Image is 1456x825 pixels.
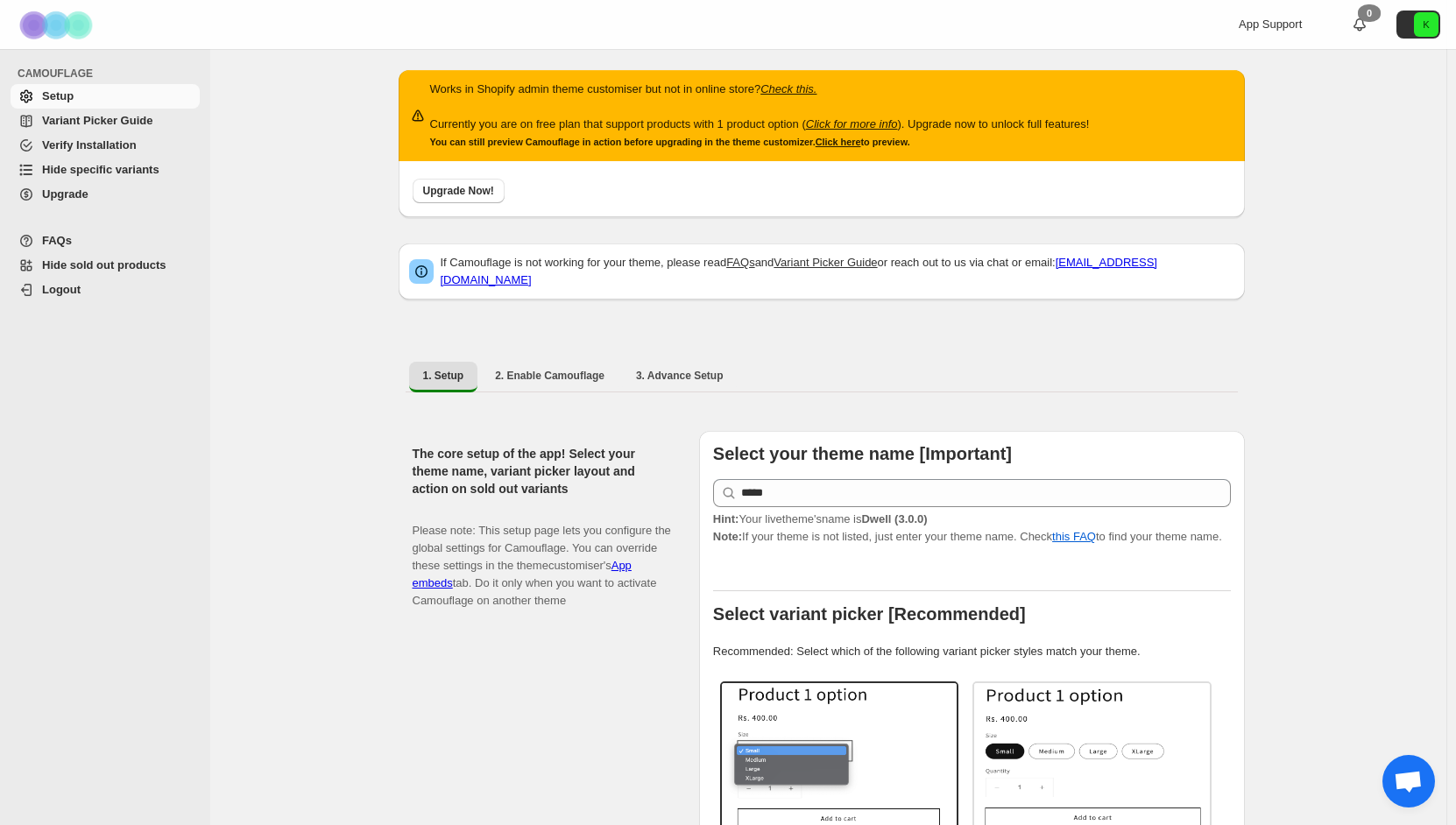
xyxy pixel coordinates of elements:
span: Hide specific variants [42,163,159,176]
a: Click here [816,137,861,147]
strong: Hint: [713,512,739,525]
div: Otevřený chat [1382,755,1435,807]
p: Works in Shopify admin theme customiser but not in online store? [430,81,1090,98]
span: Avatar with initials K [1414,12,1438,37]
text: K [1423,19,1430,30]
a: Hide sold out products [11,253,200,278]
a: 0 [1351,16,1368,33]
span: Upgrade [42,187,88,201]
button: Upgrade Now! [413,179,505,203]
span: CAMOUFLAGE [18,67,201,81]
span: 3. Advance Setup [636,369,724,383]
strong: Dwell (3.0.0) [861,512,927,525]
p: Recommended: Select which of the following variant picker styles match your theme. [713,643,1231,660]
a: Check this. [760,82,816,95]
a: Upgrade [11,182,200,207]
span: Logout [42,283,81,296]
p: If your theme is not listed, just enter your theme name. Check to find your theme name. [713,511,1231,546]
a: Click for more info [806,117,898,130]
span: 1. Setup [423,369,464,383]
span: App Support [1239,18,1302,31]
a: Variant Picker Guide [774,256,877,269]
a: Variant Picker Guide [11,109,200,133]
span: Setup [42,89,74,102]
span: FAQs [42,234,72,247]
span: Hide sold out products [42,258,166,271]
a: Hide specific variants [11,158,200,182]
a: FAQs [726,256,755,269]
img: Camouflage [14,1,102,49]
span: Verify Installation [42,138,137,152]
p: Please note: This setup page lets you configure the global settings for Camouflage. You can overr... [413,504,671,610]
a: this FAQ [1052,530,1096,543]
span: Your live theme's name is [713,512,928,525]
small: You can still preview Camouflage in action before upgrading in the theme customizer. to preview. [430,137,910,147]
p: If Camouflage is not working for your theme, please read and or reach out to us via chat or email: [441,254,1234,289]
b: Select variant picker [Recommended] [713,604,1026,624]
strong: Note: [713,530,742,543]
a: FAQs [11,229,200,253]
p: Currently you are on free plan that support products with 1 product option ( ). Upgrade now to un... [430,116,1090,133]
h2: The core setup of the app! Select your theme name, variant picker layout and action on sold out v... [413,445,671,497]
b: Select your theme name [Important] [713,444,1012,463]
a: Verify Installation [11,133,200,158]
a: Logout [11,278,200,302]
a: Setup [11,84,200,109]
span: Upgrade Now! [423,184,494,198]
div: 0 [1358,4,1381,22]
button: Avatar with initials K [1396,11,1440,39]
span: 2. Enable Camouflage [495,369,604,383]
span: Variant Picker Guide [42,114,152,127]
